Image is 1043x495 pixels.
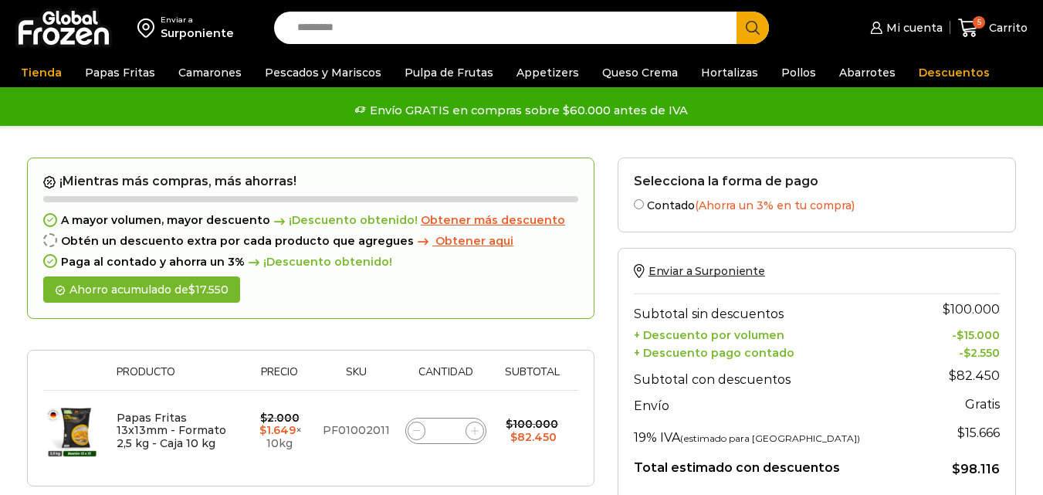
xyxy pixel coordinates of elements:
[109,366,244,390] th: Producto
[244,391,315,471] td: × 10kg
[171,58,249,87] a: Camarones
[188,283,229,297] bdi: 17.550
[634,391,921,418] th: Envío
[957,328,963,342] span: $
[958,10,1028,46] a: 5 Carrito
[963,346,1000,360] bdi: 2.550
[985,20,1028,36] span: Carrito
[634,196,1000,212] label: Contado
[506,417,513,431] span: $
[957,425,965,440] span: $
[257,58,389,87] a: Pescados y Mariscos
[414,235,513,248] a: Obtener aqui
[161,25,234,41] div: Surponiente
[161,15,234,25] div: Enviar a
[43,214,578,227] div: A mayor volumen, mayor descuento
[882,20,943,36] span: Mi cuenta
[634,360,921,391] th: Subtotal con descuentos
[435,234,513,248] span: Obtener aqui
[13,58,69,87] a: Tienda
[594,58,686,87] a: Queso Crema
[43,256,578,269] div: Paga al contado y ahorra un 3%
[634,294,921,325] th: Subtotal sin descuentos
[648,264,765,278] span: Enviar a Surponiente
[260,411,267,425] span: $
[634,418,921,449] th: 19% IVA
[188,283,195,297] span: $
[244,366,315,390] th: Precio
[693,58,766,87] a: Hortalizas
[943,302,950,317] span: $
[435,420,456,442] input: Product quantity
[245,256,392,269] span: ¡Descuento obtenido!
[965,397,1000,412] strong: Gratis
[260,411,300,425] bdi: 2.000
[510,430,517,444] span: $
[911,58,997,87] a: Descuentos
[634,174,1000,188] h2: Selecciona la forma de pago
[259,423,296,437] bdi: 1.649
[398,366,494,390] th: Cantidad
[957,328,1000,342] bdi: 15.000
[270,214,418,227] span: ¡Descuento obtenido!
[259,423,266,437] span: $
[973,16,985,29] span: 5
[43,174,578,189] h2: ¡Mientras más compras, más ahorras!
[963,346,970,360] span: $
[949,368,957,383] span: $
[421,214,565,227] a: Obtener más descuento
[957,425,1000,440] span: 15.666
[137,15,161,41] img: address-field-icon.svg
[494,366,571,390] th: Subtotal
[43,276,240,303] div: Ahorro acumulado de
[634,264,765,278] a: Enviar a Surponiente
[920,342,1000,360] td: -
[831,58,903,87] a: Abarrotes
[117,411,226,451] a: Papas Fritas 13x13mm - Formato 2,5 kg - Caja 10 kg
[510,430,557,444] bdi: 82.450
[695,198,855,212] span: (Ahorra un 3% en tu compra)
[77,58,163,87] a: Papas Fritas
[866,12,942,43] a: Mi cuenta
[680,432,860,444] small: (estimado para [GEOGRAPHIC_DATA])
[315,391,398,471] td: PF01002011
[397,58,501,87] a: Pulpa de Frutas
[949,368,1000,383] bdi: 82.450
[737,12,769,44] button: Search button
[920,325,1000,343] td: -
[421,213,565,227] span: Obtener más descuento
[315,366,398,390] th: Sku
[952,462,1000,476] bdi: 98.116
[943,302,1000,317] bdi: 100.000
[509,58,587,87] a: Appetizers
[952,462,960,476] span: $
[634,199,644,209] input: Contado(Ahorra un 3% en tu compra)
[634,449,921,478] th: Total estimado con descuentos
[43,235,578,248] div: Obtén un descuento extra por cada producto que agregues
[634,325,921,343] th: + Descuento por volumen
[774,58,824,87] a: Pollos
[634,342,921,360] th: + Descuento pago contado
[506,417,558,431] bdi: 100.000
